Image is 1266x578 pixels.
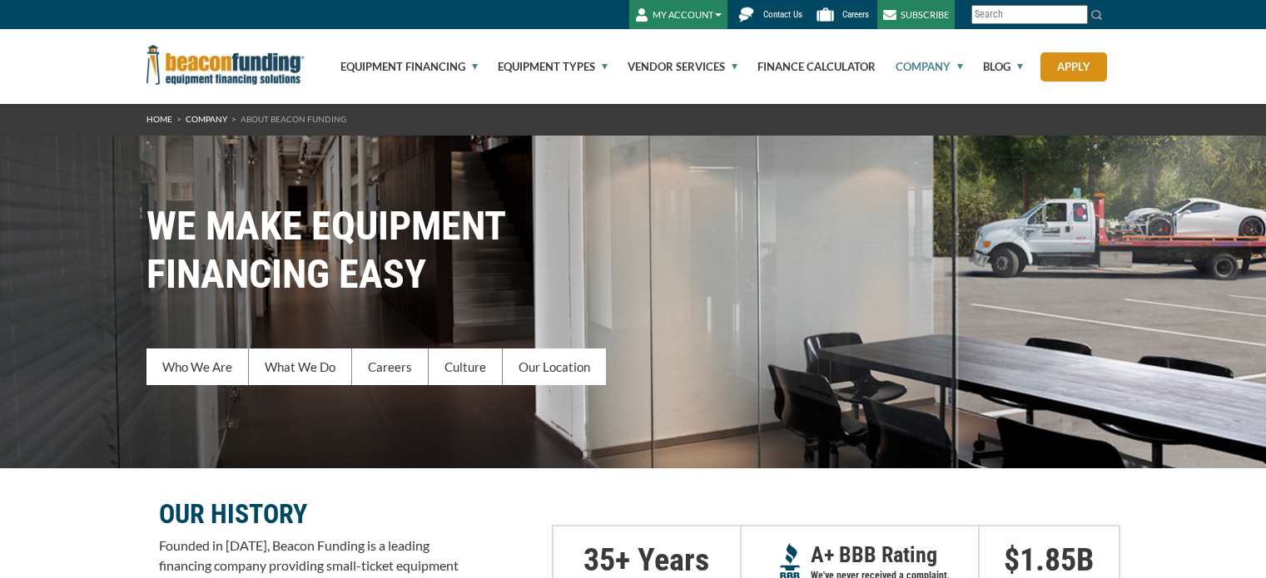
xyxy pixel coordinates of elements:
[249,348,352,385] a: What We Do
[876,29,963,104] a: Company
[811,546,978,563] p: A+ BBB Rating
[738,29,876,104] a: Finance Calculator
[503,348,606,385] a: Our Location
[554,551,740,568] p: + Years
[241,114,346,124] span: About Beacon Funding
[1070,8,1084,22] a: Clear search text
[146,114,172,124] a: HOME
[352,348,429,385] a: Careers
[321,29,478,104] a: Equipment Financing
[479,29,608,104] a: Equipment Types
[159,504,459,524] p: OUR HISTORY
[763,9,802,20] span: Contact Us
[1040,52,1107,82] a: Apply
[146,202,1120,299] h1: WE MAKE EQUIPMENT FINANCING EASY
[146,45,305,85] img: Beacon Funding Corporation
[429,348,503,385] a: Culture
[1090,8,1104,22] img: Search
[1020,541,1076,578] span: 1.85
[980,551,1119,568] p: $ B
[583,541,615,578] span: 35
[964,29,1023,104] a: Blog
[971,5,1088,24] input: Search
[146,348,249,385] a: Who We Are
[842,9,869,20] span: Careers
[146,57,305,70] a: Beacon Funding Corporation
[608,29,737,104] a: Vendor Services
[186,114,227,124] a: Company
